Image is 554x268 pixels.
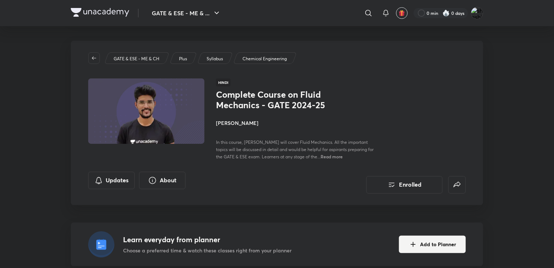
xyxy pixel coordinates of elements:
[147,6,225,20] button: GATE & ESE - ME & ...
[243,56,287,62] p: Chemical Engineering
[366,176,443,194] button: Enrolled
[71,8,129,17] img: Company Logo
[216,89,335,110] h1: Complete Course on Fluid Mechanics - GATE 2024-25
[216,139,374,159] span: In this course, [PERSON_NAME] will cover Fluid Mechanics. All the important topics will be discus...
[471,7,483,19] img: shashi kant
[321,154,343,159] span: Read more
[241,56,288,62] a: Chemical Engineering
[71,8,129,19] a: Company Logo
[207,56,223,62] p: Syllabus
[396,7,408,19] button: avatar
[114,56,159,62] p: GATE & ESE - ME & CH
[216,78,231,86] span: Hindi
[139,172,186,189] button: About
[399,236,466,253] button: Add to Planner
[205,56,224,62] a: Syllabus
[448,176,466,194] button: false
[123,247,292,254] p: Choose a preferred time & watch these classes right from your planner
[216,119,379,127] h4: [PERSON_NAME]
[88,172,135,189] button: Updates
[443,9,450,17] img: streak
[87,78,205,145] img: Thumbnail
[123,234,292,245] h4: Learn everyday from planner
[113,56,161,62] a: GATE & ESE - ME & CH
[178,56,188,62] a: Plus
[179,56,187,62] p: Plus
[399,10,405,16] img: avatar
